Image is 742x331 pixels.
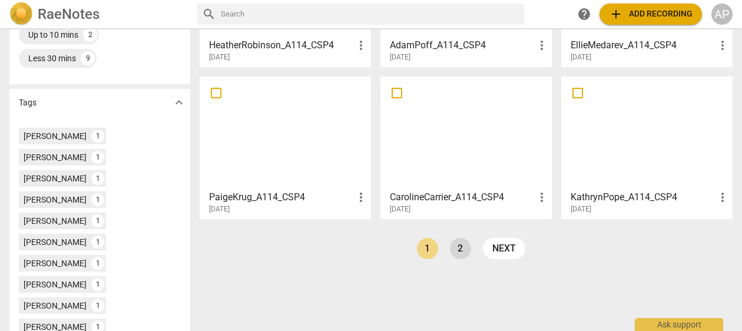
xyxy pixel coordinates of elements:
[91,278,104,291] div: 1
[19,97,37,109] p: Tags
[571,190,715,204] h3: KathrynPope_A114_CSP4
[28,29,78,41] div: Up to 10 mins
[170,94,188,111] button: Show more
[24,151,87,163] div: [PERSON_NAME]
[385,81,548,214] a: CarolineCarrier_A114_CSP4[DATE]
[483,238,525,259] a: next
[91,172,104,185] div: 1
[354,190,368,204] span: more_vert
[535,38,549,52] span: more_vert
[24,300,87,312] div: [PERSON_NAME]
[574,4,595,25] a: Help
[24,215,87,227] div: [PERSON_NAME]
[450,238,471,259] a: Page 2
[83,28,97,42] div: 2
[390,190,535,204] h3: CarolineCarrier_A114_CSP4
[565,81,728,214] a: KathrynPope_A114_CSP4[DATE]
[711,4,733,25] button: AP
[221,5,519,24] input: Search
[209,38,354,52] h3: HeatherRobinson_A114_CSP4
[571,38,715,52] h3: EllieMedarev_A114_CSP4
[535,190,549,204] span: more_vert
[390,204,410,214] span: [DATE]
[9,2,33,26] img: Logo
[390,38,535,52] h3: AdamPoff_A114_CSP4
[91,193,104,206] div: 1
[209,204,230,214] span: [DATE]
[24,257,87,269] div: [PERSON_NAME]
[715,38,730,52] span: more_vert
[577,7,591,21] span: help
[28,52,76,64] div: Less 30 mins
[599,4,702,25] button: Upload
[9,2,188,26] a: LogoRaeNotes
[91,236,104,249] div: 1
[24,130,87,142] div: [PERSON_NAME]
[24,236,87,248] div: [PERSON_NAME]
[204,81,367,214] a: PaigeKrug_A114_CSP4[DATE]
[609,7,693,21] span: Add recording
[172,95,186,110] span: expand_more
[202,7,216,21] span: search
[609,7,623,21] span: add
[354,38,368,52] span: more_vert
[635,318,723,331] div: Ask support
[91,299,104,312] div: 1
[209,52,230,62] span: [DATE]
[715,190,730,204] span: more_vert
[24,173,87,184] div: [PERSON_NAME]
[91,257,104,270] div: 1
[38,6,100,22] h2: RaeNotes
[417,238,438,259] a: Page 1 is your current page
[24,279,87,290] div: [PERSON_NAME]
[571,52,591,62] span: [DATE]
[91,130,104,143] div: 1
[91,214,104,227] div: 1
[571,204,591,214] span: [DATE]
[24,194,87,206] div: [PERSON_NAME]
[209,190,354,204] h3: PaigeKrug_A114_CSP4
[91,151,104,164] div: 1
[81,51,95,65] div: 9
[390,52,410,62] span: [DATE]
